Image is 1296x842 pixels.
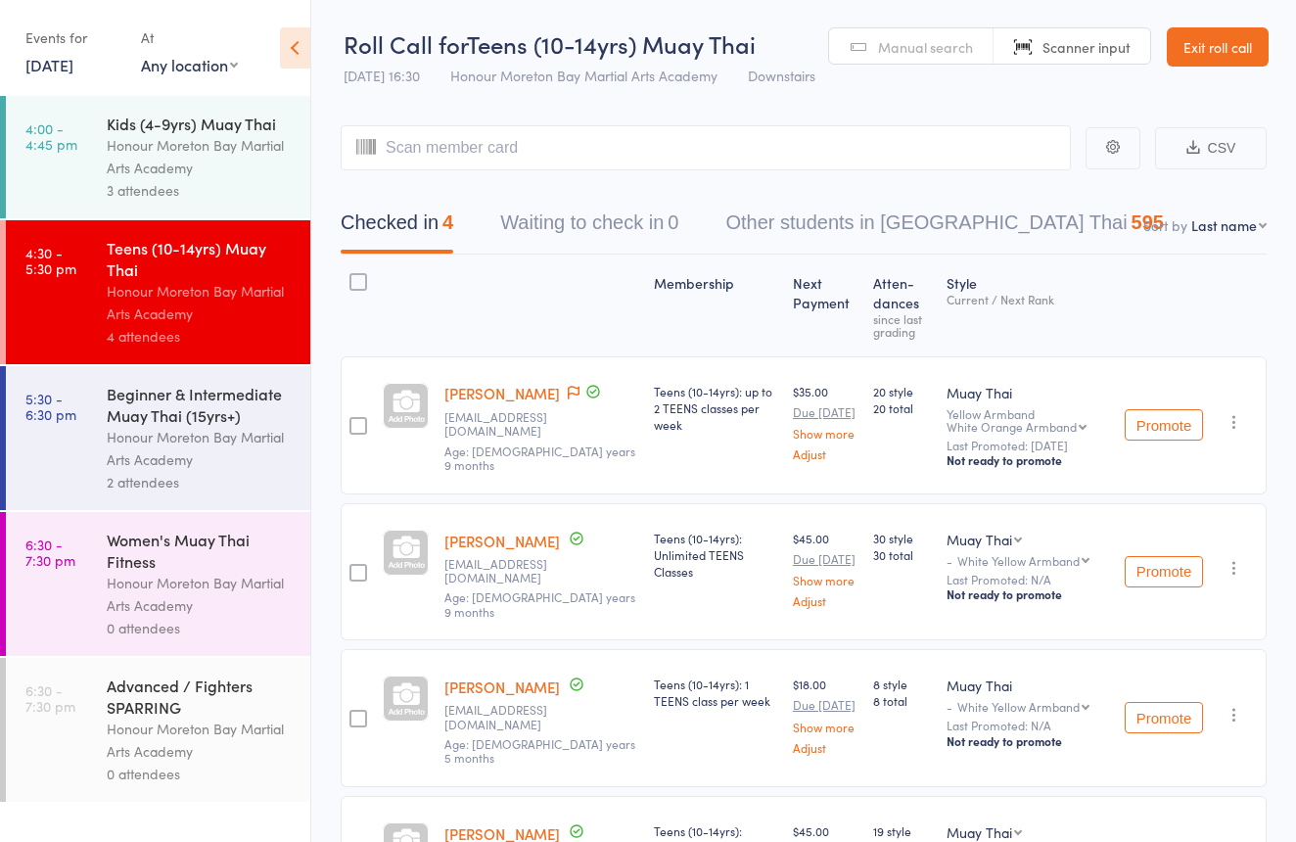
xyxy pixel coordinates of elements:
[947,407,1109,433] div: Yellow Armband
[793,552,857,566] small: Due [DATE]
[341,202,453,254] button: Checked in4
[141,54,238,75] div: Any location
[450,66,717,85] span: Honour Moreton Bay Martial Arts Academy
[107,763,294,785] div: 0 attendees
[793,594,857,607] a: Adjust
[947,700,1109,713] div: -
[654,676,777,709] div: Teens (10-14yrs): 1 TEENS class per week
[444,383,560,403] a: [PERSON_NAME]
[107,675,294,718] div: Advanced / Fighters SPARRING
[444,410,638,439] small: jessiewhytcross@gmail.com
[873,546,931,563] span: 30 total
[725,202,1164,254] button: Other students in [GEOGRAPHIC_DATA] Thai595
[947,439,1109,452] small: Last Promoted: [DATE]
[444,443,635,473] span: Age: [DEMOGRAPHIC_DATA] years 9 months
[873,530,931,546] span: 30 style
[107,237,294,280] div: Teens (10-14yrs) Muay Thai
[947,452,1109,468] div: Not ready to promote
[107,426,294,471] div: Honour Moreton Bay Martial Arts Academy
[444,557,638,585] small: leomartell2014@gmail.com
[865,263,939,348] div: Atten­dances
[107,617,294,639] div: 0 attendees
[793,698,857,712] small: Due [DATE]
[793,405,857,419] small: Due [DATE]
[341,125,1071,170] input: Scan member card
[873,822,931,839] span: 19 style
[25,682,75,714] time: 6:30 - 7:30 pm
[107,325,294,348] div: 4 attendees
[107,718,294,763] div: Honour Moreton Bay Martial Arts Academy
[947,383,1109,402] div: Muay Thai
[107,280,294,325] div: Honour Moreton Bay Martial Arts Academy
[107,529,294,572] div: Women's Muay Thai Fitness
[878,37,973,57] span: Manual search
[668,211,678,233] div: 0
[500,202,678,254] button: Waiting to check in0
[25,54,73,75] a: [DATE]
[25,22,121,54] div: Events for
[654,530,777,580] div: Teens (10-14yrs): Unlimited TEENS Classes
[793,427,857,440] a: Show more
[793,383,857,460] div: $35.00
[785,263,865,348] div: Next Payment
[1167,27,1269,67] a: Exit roll call
[947,420,1077,433] div: White Orange Armband
[793,721,857,733] a: Show more
[25,391,76,422] time: 5:30 - 6:30 pm
[107,179,294,202] div: 3 attendees
[793,741,857,754] a: Adjust
[344,66,420,85] span: [DATE] 16:30
[6,658,310,802] a: 6:30 -7:30 pmAdvanced / Fighters SPARRINGHonour Moreton Bay Martial Arts Academy0 attendees
[793,447,857,460] a: Adjust
[947,573,1109,586] small: Last Promoted: N/A
[1191,215,1257,235] div: Last name
[107,572,294,617] div: Honour Moreton Bay Martial Arts Academy
[1155,127,1267,169] button: CSV
[646,263,785,348] div: Membership
[873,312,931,338] div: since last grading
[947,733,1109,749] div: Not ready to promote
[25,120,77,152] time: 4:00 - 4:45 pm
[444,703,638,731] small: tashagurl89@hotmail.com
[467,27,756,60] span: Teens (10-14yrs) Muay Thai
[6,220,310,364] a: 4:30 -5:30 pmTeens (10-14yrs) Muay ThaiHonour Moreton Bay Martial Arts Academy4 attendees
[107,134,294,179] div: Honour Moreton Bay Martial Arts Academy
[793,530,857,607] div: $45.00
[344,27,467,60] span: Roll Call for
[1125,409,1203,441] button: Promote
[1143,215,1187,235] label: Sort by
[947,822,1012,842] div: Muay Thai
[444,531,560,551] a: [PERSON_NAME]
[107,113,294,134] div: Kids (4-9yrs) Muay Thai
[957,700,1080,713] div: White Yellow Armband
[444,588,635,619] span: Age: [DEMOGRAPHIC_DATA] years 9 months
[444,735,635,766] span: Age: [DEMOGRAPHIC_DATA] years 5 months
[654,383,777,433] div: Teens (10-14yrs): up to 2 TEENS classes per week
[947,530,1012,549] div: Muay Thai
[947,293,1109,305] div: Current / Next Rank
[1125,702,1203,733] button: Promote
[793,676,857,753] div: $18.00
[107,383,294,426] div: Beginner & Intermediate Muay Thai (15yrs+)
[873,399,931,416] span: 20 total
[107,471,294,493] div: 2 attendees
[947,719,1109,732] small: Last Promoted: N/A
[141,22,238,54] div: At
[6,512,310,656] a: 6:30 -7:30 pmWomen's Muay Thai FitnessHonour Moreton Bay Martial Arts Academy0 attendees
[939,263,1117,348] div: Style
[873,383,931,399] span: 20 style
[442,211,453,233] div: 4
[748,66,815,85] span: Downstairs
[1042,37,1131,57] span: Scanner input
[957,554,1080,567] div: White Yellow Armband
[6,96,310,218] a: 4:00 -4:45 pmKids (4-9yrs) Muay ThaiHonour Moreton Bay Martial Arts Academy3 attendees
[6,366,310,510] a: 5:30 -6:30 pmBeginner & Intermediate Muay Thai (15yrs+)Honour Moreton Bay Martial Arts Academy2 a...
[873,676,931,692] span: 8 style
[947,586,1109,602] div: Not ready to promote
[947,676,1109,695] div: Muay Thai
[25,537,75,568] time: 6:30 - 7:30 pm
[1132,211,1164,233] div: 595
[793,574,857,586] a: Show more
[873,692,931,709] span: 8 total
[444,677,560,697] a: [PERSON_NAME]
